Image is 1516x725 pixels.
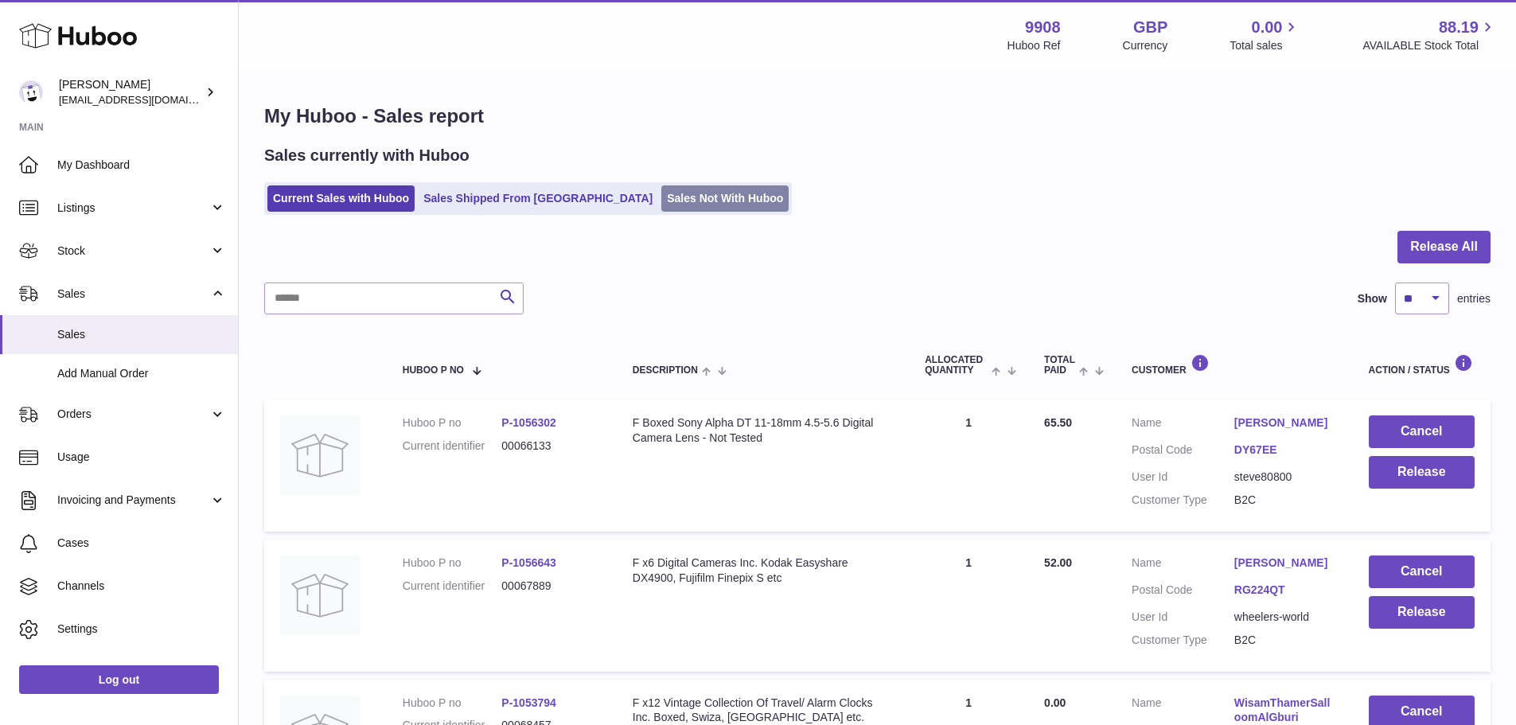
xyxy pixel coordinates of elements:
[280,415,360,495] img: no-photo.jpg
[501,696,556,709] a: P-1053794
[1007,38,1061,53] div: Huboo Ref
[1132,470,1234,485] dt: User Id
[59,77,202,107] div: [PERSON_NAME]
[19,80,43,104] img: internalAdmin-9908@internal.huboo.com
[57,536,226,551] span: Cases
[909,540,1028,672] td: 1
[57,366,226,381] span: Add Manual Order
[633,365,698,376] span: Description
[19,665,219,694] a: Log out
[1234,555,1337,571] a: [PERSON_NAME]
[1230,17,1300,53] a: 0.00 Total sales
[1457,291,1491,306] span: entries
[501,416,556,429] a: P-1056302
[418,185,658,212] a: Sales Shipped From [GEOGRAPHIC_DATA]
[59,93,234,106] span: [EMAIL_ADDRESS][DOMAIN_NAME]
[1132,633,1234,648] dt: Customer Type
[264,145,470,166] h2: Sales currently with Huboo
[403,365,464,376] span: Huboo P no
[57,244,209,259] span: Stock
[1362,17,1497,53] a: 88.19 AVAILABLE Stock Total
[501,439,601,454] dd: 00066133
[1044,355,1075,376] span: Total paid
[57,407,209,422] span: Orders
[1369,456,1475,489] button: Release
[909,400,1028,532] td: 1
[1439,17,1479,38] span: 88.19
[925,355,988,376] span: ALLOCATED Quantity
[1132,493,1234,508] dt: Customer Type
[403,415,502,431] dt: Huboo P no
[501,556,556,569] a: P-1056643
[403,696,502,711] dt: Huboo P no
[1234,583,1337,598] a: RG224QT
[57,450,226,465] span: Usage
[267,185,415,212] a: Current Sales with Huboo
[57,158,226,173] span: My Dashboard
[1369,555,1475,588] button: Cancel
[403,579,502,594] dt: Current identifier
[1132,555,1234,575] dt: Name
[1234,633,1337,648] dd: B2C
[403,555,502,571] dt: Huboo P no
[1132,610,1234,625] dt: User Id
[661,185,789,212] a: Sales Not With Huboo
[1132,583,1234,602] dt: Postal Code
[280,555,360,635] img: no-photo.jpg
[1369,354,1475,376] div: Action / Status
[57,579,226,594] span: Channels
[1132,415,1234,435] dt: Name
[1133,17,1167,38] strong: GBP
[1044,416,1072,429] span: 65.50
[1123,38,1168,53] div: Currency
[57,201,209,216] span: Listings
[57,286,209,302] span: Sales
[1234,415,1337,431] a: [PERSON_NAME]
[57,493,209,508] span: Invoicing and Payments
[501,579,601,594] dd: 00067889
[57,622,226,637] span: Settings
[264,103,1491,129] h1: My Huboo - Sales report
[1397,231,1491,263] button: Release All
[57,327,226,342] span: Sales
[1044,556,1072,569] span: 52.00
[1234,470,1337,485] dd: steve80800
[1369,596,1475,629] button: Release
[1230,38,1300,53] span: Total sales
[1044,696,1066,709] span: 0.00
[633,415,893,446] div: F Boxed Sony Alpha DT 11-18mm 4.5-5.6 Digital Camera Lens - Not Tested
[1234,442,1337,458] a: DY67EE
[1234,610,1337,625] dd: wheelers-world
[1132,354,1337,376] div: Customer
[1358,291,1387,306] label: Show
[1369,415,1475,448] button: Cancel
[1132,442,1234,462] dt: Postal Code
[1362,38,1497,53] span: AVAILABLE Stock Total
[403,439,502,454] dt: Current identifier
[633,555,893,586] div: F x6 Digital Cameras Inc. Kodak Easyshare DX4900, Fujifilm Finepix S etc
[1234,493,1337,508] dd: B2C
[1252,17,1283,38] span: 0.00
[1025,17,1061,38] strong: 9908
